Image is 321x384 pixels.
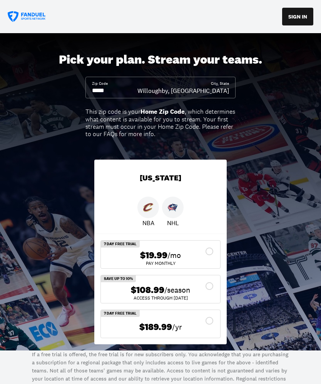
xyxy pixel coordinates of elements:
div: ACCESS THROUGH [DATE] [107,296,214,300]
div: 7 Day Free Trial [101,241,140,248]
button: SIGN IN [282,8,313,25]
div: City, State [211,81,229,86]
span: $108.99 [131,285,164,296]
div: This zip code is your , which determines what content is available for you to stream. Your first ... [85,108,236,138]
div: Willoughby, [GEOGRAPHIC_DATA] [137,86,229,95]
div: Save Up To 10% [101,275,136,282]
div: 7 Day Free Trial [101,310,140,317]
span: $189.99 [139,322,172,333]
span: /season [164,285,190,295]
p: NBA [142,218,154,227]
div: Pick your plan. Stream your teams. [59,52,262,67]
div: [US_STATE] [94,160,227,197]
p: NHL [167,218,179,227]
span: /yr [172,322,182,332]
span: /mo [167,250,181,261]
b: Home Zip Code [140,108,185,116]
div: Pay Monthly [107,261,214,266]
span: $19.99 [140,250,167,261]
img: Blue Jackets [168,202,178,212]
img: Cavaliers [143,202,153,212]
div: Zip Code [92,81,108,86]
